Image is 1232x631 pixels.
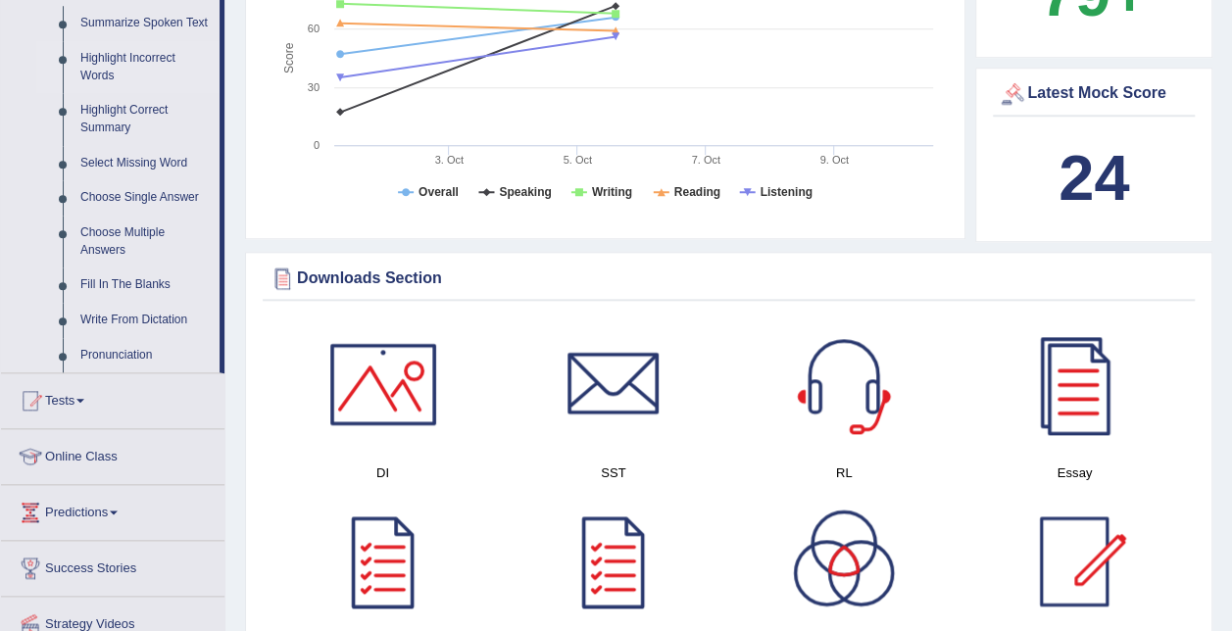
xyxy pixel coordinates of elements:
b: 24 [1059,142,1129,214]
tspan: 5. Oct [564,154,592,166]
text: 30 [308,81,320,93]
a: Summarize Spoken Text [72,6,220,41]
tspan: Overall [419,185,459,199]
a: Write From Dictation [72,303,220,338]
tspan: Writing [592,185,632,199]
a: Success Stories [1,541,224,590]
div: Downloads Section [268,264,1190,293]
a: Online Class [1,429,224,478]
a: Tests [1,373,224,422]
a: Fill In The Blanks [72,267,220,303]
div: Latest Mock Score [998,79,1190,109]
a: Highlight Incorrect Words [72,41,220,93]
a: Choose Single Answer [72,180,220,216]
tspan: Score [282,42,296,73]
h4: RL [739,462,950,483]
a: Highlight Correct Summary [72,93,220,145]
tspan: Speaking [499,185,551,199]
tspan: 9. Oct [819,154,848,166]
tspan: 7. Oct [691,154,719,166]
h4: Essay [969,462,1180,483]
tspan: Listening [761,185,813,199]
tspan: Reading [674,185,720,199]
text: 0 [314,139,320,151]
text: 60 [308,23,320,34]
h4: SST [508,462,718,483]
a: Predictions [1,485,224,534]
tspan: 3. Oct [435,154,464,166]
a: Pronunciation [72,338,220,373]
a: Select Missing Word [72,146,220,181]
a: Choose Multiple Answers [72,216,220,267]
h4: DI [277,462,488,483]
